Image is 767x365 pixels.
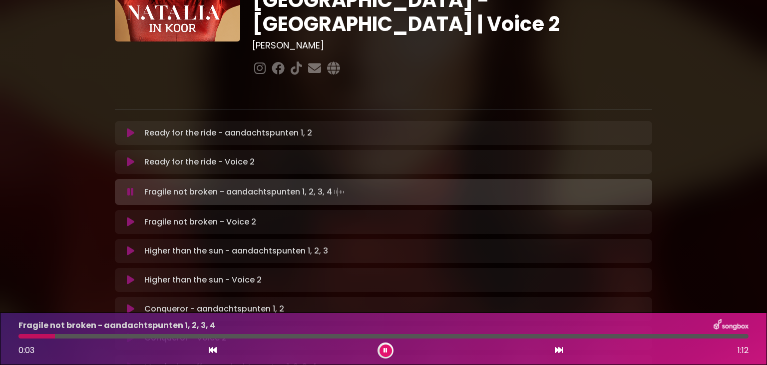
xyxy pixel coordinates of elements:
span: 1:12 [738,344,749,356]
p: Higher than the sun - aandachtspunten 1, 2, 3 [144,245,328,257]
p: Ready for the ride - aandachtspunten 1, 2 [144,127,312,139]
p: Ready for the ride - Voice 2 [144,156,255,168]
p: Conqueror - aandachtspunten 1, 2 [144,303,284,315]
p: Fragile not broken - aandachtspunten 1, 2, 3, 4 [18,319,215,331]
img: songbox-logo-white.png [714,319,749,332]
p: Higher than the sun - Voice 2 [144,274,262,286]
p: Fragile not broken - Voice 2 [144,216,256,228]
p: Fragile not broken - aandachtspunten 1, 2, 3, 4 [144,185,346,199]
h3: [PERSON_NAME] [252,40,652,51]
img: waveform4.gif [332,185,346,199]
span: 0:03 [18,344,34,356]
